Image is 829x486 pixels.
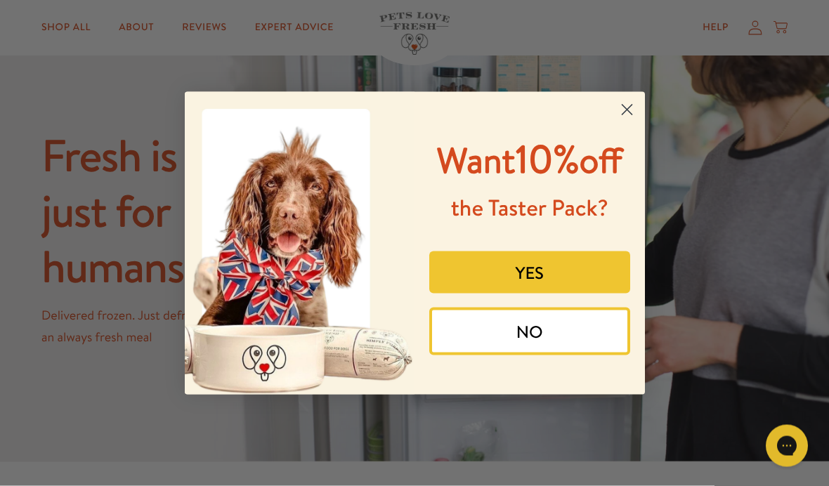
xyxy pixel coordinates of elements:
[437,136,516,185] span: Want
[451,192,608,223] span: the Taster Pack?
[579,136,622,185] span: off
[185,92,415,395] img: 8afefe80-1ef6-417a-b86b-9520c2248d41.jpeg
[615,98,639,122] button: Close dialog
[437,131,623,185] span: 10%
[759,420,815,472] iframe: Gorgias live chat messenger
[429,251,630,294] button: YES
[429,308,630,355] button: NO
